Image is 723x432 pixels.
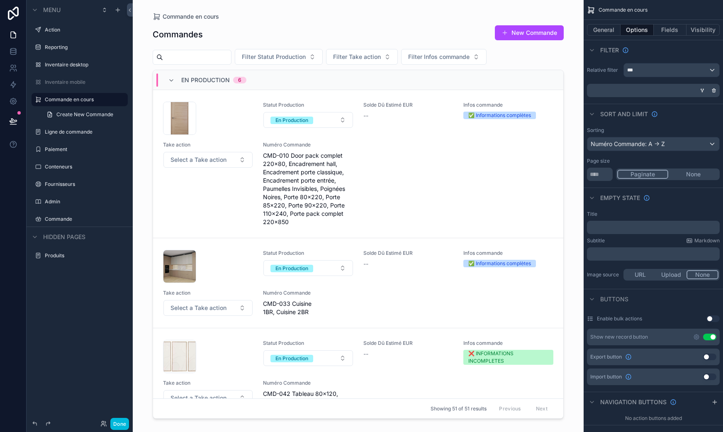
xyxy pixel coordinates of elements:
[45,146,123,153] label: Paiement
[263,250,353,256] span: Statut Production
[238,77,241,83] div: 6
[587,247,720,261] div: scrollable content
[587,211,597,217] label: Title
[153,29,203,40] h1: Commandes
[263,340,353,347] span: Statut Production
[625,270,656,279] button: URL
[45,181,123,188] label: Fournisseurs
[275,355,308,362] div: En Production
[45,44,123,51] label: Reporting
[43,6,61,14] span: Menu
[263,290,353,296] span: Numéro Commande
[597,315,642,322] label: Enable bulk actions
[263,102,353,108] span: Statut Production
[363,340,453,347] span: Solde Dû Estimé EUR
[363,260,368,268] span: --
[242,53,306,61] span: Filter Statut Production
[587,271,620,278] label: Image source
[45,252,123,259] label: Produits
[600,295,628,303] span: Buttons
[590,373,622,380] span: Import button
[163,390,253,406] button: Select Button
[45,216,123,222] label: Commande
[686,237,720,244] a: Markdown
[153,238,563,328] a: Statut ProductionSelect ButtonSolde Dû Estimé EUR--Infos commande✅ Informations complètesTake act...
[263,151,353,226] span: CMD-010 Door pack complet 220x80, Encadrement hall, Encadrement porte classique, Encadrement port...
[263,300,353,316] span: CMD-033 Cuisine 1BR, Cuisine 2BR
[621,24,654,36] button: Options
[45,198,123,205] label: Admin
[45,27,123,33] label: Action
[686,24,720,36] button: Visibility
[56,111,113,118] span: Create New Commande
[495,25,564,40] button: New Commande
[45,79,123,85] label: Inventaire mobile
[431,405,487,412] span: Showing 51 of 51 results
[587,127,604,134] label: Sorting
[170,394,226,402] span: Select a Take action
[617,170,668,179] button: Paginate
[153,90,563,238] a: Statut ProductionSelect ButtonSolde Dû Estimé EUR--Infos commande✅ Informations complètesTake act...
[43,233,85,241] span: Hidden pages
[163,152,253,168] button: Select Button
[170,156,226,164] span: Select a Take action
[587,24,621,36] button: General
[153,328,563,427] a: Statut ProductionSelect ButtonSolde Dû Estimé EUR--Infos commande❌ INFORMATIONS INCOMPLETESTake a...
[587,221,720,234] div: scrollable content
[263,350,353,366] button: Select Button
[163,300,253,316] button: Select Button
[275,117,308,124] div: En Production
[45,129,123,135] label: Ligne de commande
[584,412,723,425] div: No action buttons added
[363,112,368,120] span: --
[590,334,648,340] div: Show new record button
[45,61,123,68] a: Inventaire desktop
[163,142,253,148] span: Take action
[401,49,487,65] button: Select Button
[110,418,129,430] button: Done
[668,170,718,179] button: None
[599,7,648,13] span: Commande en cours
[600,110,648,118] span: Sort And Limit
[363,102,453,108] span: Solde Dû Estimé EUR
[587,137,719,151] div: Numéro Commande: A -> Z
[587,137,720,151] button: Numéro Commande: A -> Z
[600,46,619,54] span: Filter
[600,194,640,202] span: Empty state
[263,142,353,148] span: Numéro Commande
[408,53,470,61] span: Filter Infos commande
[163,12,219,21] span: Commande en cours
[45,164,123,170] a: Conteneurs
[275,265,308,272] div: En Production
[600,398,667,406] span: Navigation buttons
[263,390,353,415] span: CMD-042 Tableau 80x120, Tableau 110x110, Tableau 120x80, Tableau 120x120
[363,350,368,358] span: --
[333,53,381,61] span: Filter Take action
[181,76,230,84] span: En Production
[463,102,553,108] span: Infos commande
[163,380,253,386] span: Take action
[468,112,531,119] div: ✅ Informations complètes
[263,260,353,276] button: Select Button
[170,304,226,312] span: Select a Take action
[235,49,323,65] button: Select Button
[263,380,353,386] span: Numéro Commande
[263,112,353,128] button: Select Button
[363,250,453,256] span: Solde Dû Estimé EUR
[463,250,553,256] span: Infos commande
[694,237,720,244] span: Markdown
[153,12,219,21] a: Commande en cours
[163,290,253,296] span: Take action
[326,49,398,65] button: Select Button
[45,96,123,103] a: Commande en cours
[587,67,620,73] label: Relative filter
[41,108,128,121] a: Create New Commande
